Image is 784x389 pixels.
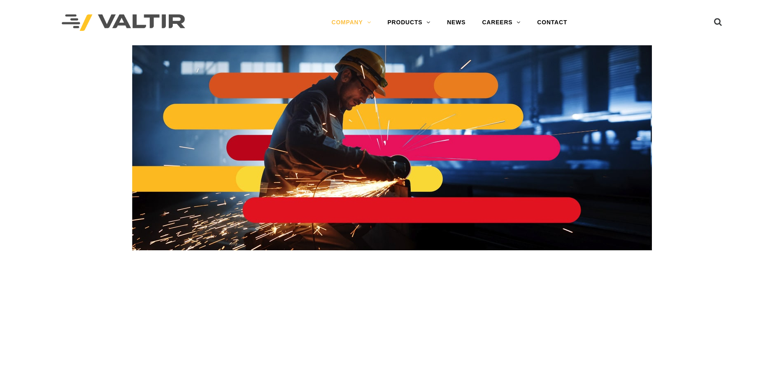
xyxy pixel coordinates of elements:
img: Valtir [62,14,185,31]
a: NEWS [439,14,474,31]
a: CAREERS [474,14,529,31]
a: PRODUCTS [379,14,439,31]
a: COMPANY [323,14,379,31]
a: CONTACT [529,14,575,31]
